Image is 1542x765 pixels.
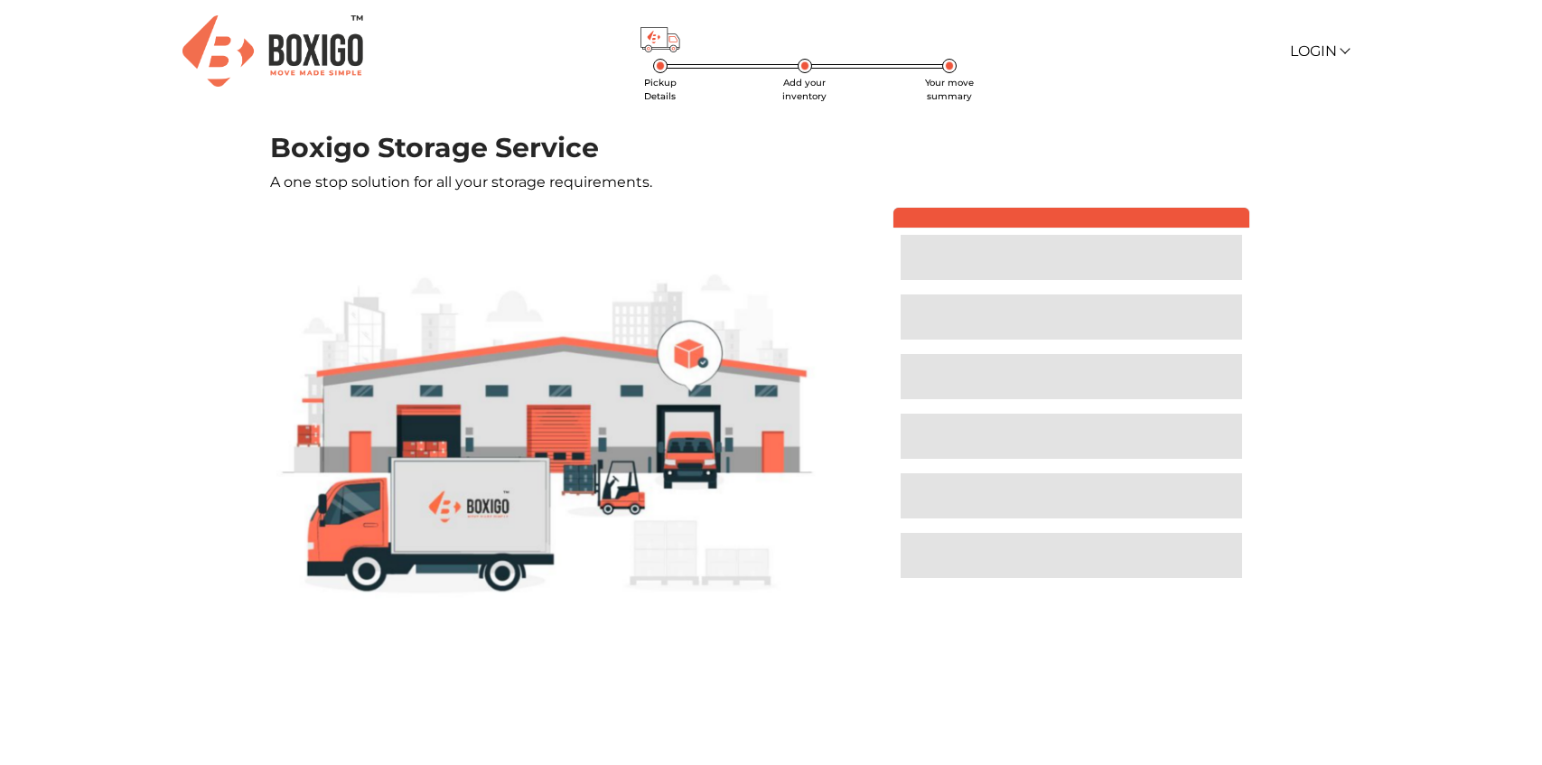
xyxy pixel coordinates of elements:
[182,15,363,87] img: Boxigo
[925,77,974,102] span: Your move summary
[270,172,1273,193] p: A one stop solution for all your storage requirements.
[270,132,1273,164] h1: Boxigo Storage Service
[644,77,677,102] span: Pickup Details
[1290,42,1348,60] a: Login
[782,77,827,102] span: Add your inventory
